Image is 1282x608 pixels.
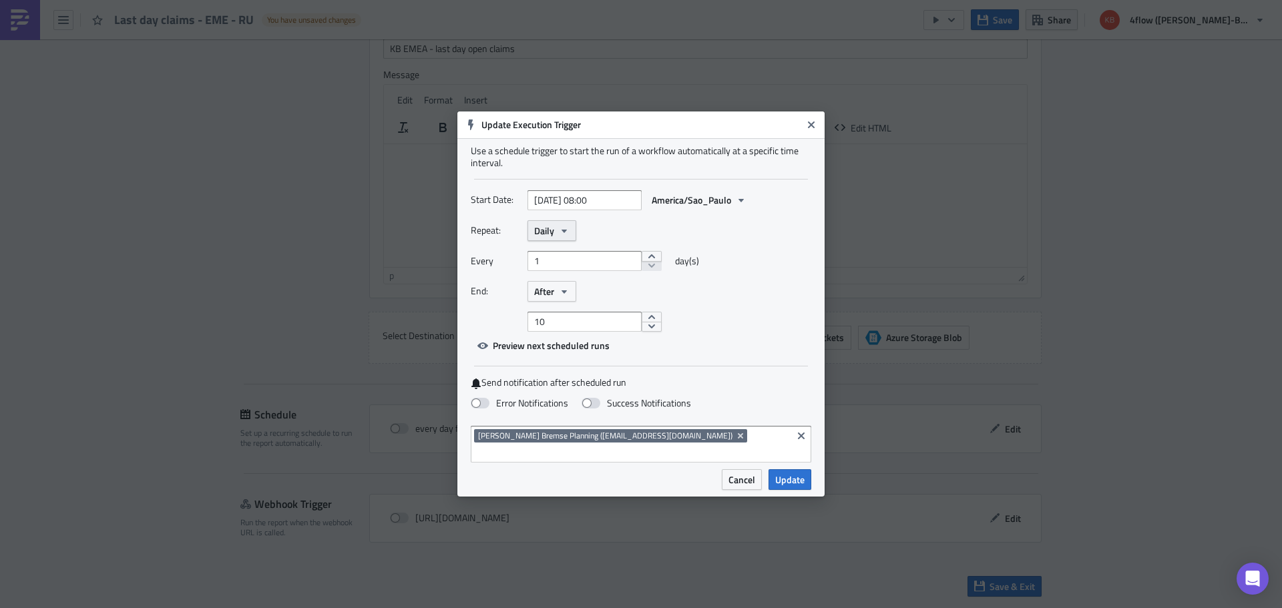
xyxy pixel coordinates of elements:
[1237,563,1269,595] div: Open Intercom Messenger
[675,251,699,271] span: day(s)
[735,429,747,442] button: Remove Tag
[471,335,616,356] button: Preview next scheduled runs
[471,145,811,169] div: Use a schedule trigger to start the run of a workflow automatically at a specific time interval.
[728,473,755,487] span: Cancel
[582,397,691,409] label: Success Notifications
[534,224,554,238] span: Daily
[642,251,662,262] button: increment
[471,220,521,240] label: Repeat:
[481,119,802,131] h6: Update Execution Trigger
[801,115,821,135] button: Close
[722,469,762,490] button: Cancel
[471,190,521,210] label: Start Date:
[642,322,662,332] button: decrement
[642,312,662,322] button: increment
[769,469,811,490] button: Update
[775,473,805,487] span: Update
[478,429,732,442] span: [PERSON_NAME] Bremse Planning ([EMAIL_ADDRESS][DOMAIN_NAME])
[493,338,610,352] span: Preview next scheduled runs
[645,190,753,210] button: America/Sao_Paulo
[527,190,642,210] input: YYYY-MM-DD HH:mm
[471,281,521,301] label: End:
[793,428,809,444] button: Clear selected items
[652,193,731,207] span: America/Sao_Paulo
[534,284,554,298] span: After
[471,251,521,271] label: Every
[527,220,576,241] button: Daily
[642,261,662,272] button: decrement
[471,397,568,409] label: Error Notifications
[471,376,811,389] label: Send notification after scheduled run
[5,5,638,16] body: Rich Text Area. Press ALT-0 for help.
[527,281,576,302] button: After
